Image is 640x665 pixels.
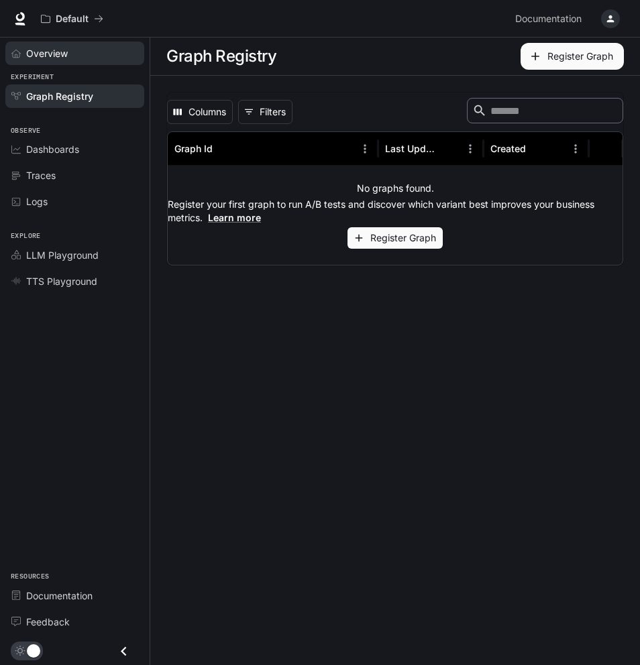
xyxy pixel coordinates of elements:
[26,168,56,182] span: Traces
[214,139,234,159] button: Sort
[27,643,40,658] span: Dark mode toggle
[440,139,460,159] button: Sort
[510,5,592,32] a: Documentation
[5,610,144,633] a: Feedback
[355,139,375,159] button: Menu
[5,137,144,161] a: Dashboards
[5,164,144,187] a: Traces
[26,194,48,208] span: Logs
[208,212,261,223] a: Learn more
[566,139,586,159] button: Menu
[168,198,623,225] p: Register your first graph to run A/B tests and discover which variant best improves your business...
[5,584,144,607] a: Documentation
[26,589,93,603] span: Documentation
[26,89,93,103] span: Graph Registry
[26,274,97,288] span: TTS Playground
[167,100,233,124] button: Select columns
[515,11,582,27] span: Documentation
[385,143,439,154] div: Last Updated
[460,139,480,159] button: Menu
[5,269,144,293] a: TTS Playground
[5,84,144,108] a: Graph Registry
[109,638,139,665] button: Close drawer
[521,43,624,70] button: Register Graph
[56,13,89,25] p: Default
[26,142,79,156] span: Dashboards
[5,42,144,65] a: Overview
[26,46,68,60] span: Overview
[467,98,623,126] div: Search
[174,143,213,154] div: Graph Id
[238,100,292,124] button: Show filters
[5,190,144,213] a: Logs
[357,182,434,195] p: No graphs found.
[35,5,109,32] button: All workspaces
[348,227,443,249] button: Register Graph
[490,143,526,154] div: Created
[5,243,144,267] a: LLM Playground
[166,43,276,70] h1: Graph Registry
[26,615,70,629] span: Feedback
[26,248,99,262] span: LLM Playground
[527,139,547,159] button: Sort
